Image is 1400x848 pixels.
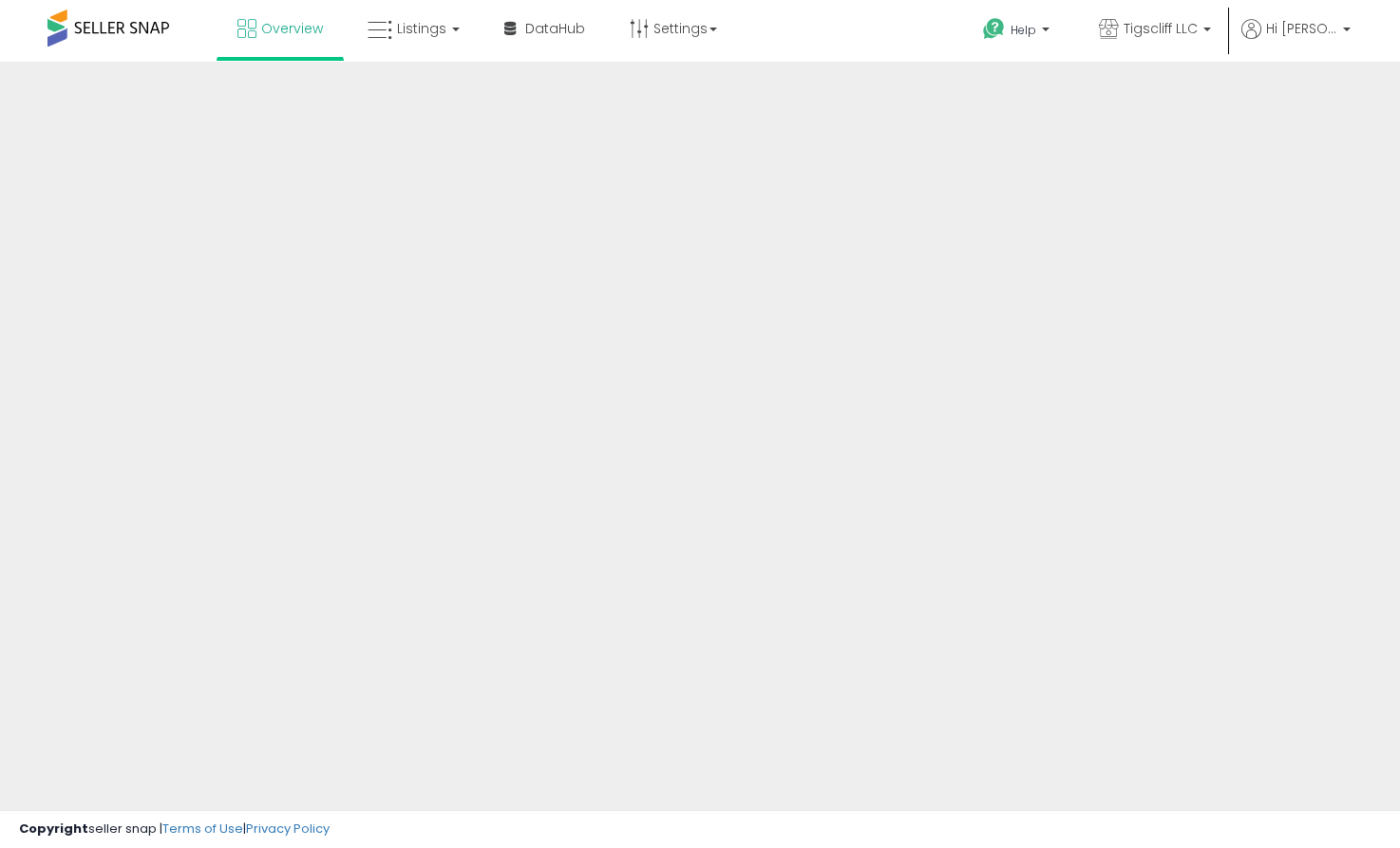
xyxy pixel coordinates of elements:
[19,820,88,838] strong: Copyright
[1124,19,1198,38] span: Tigscliff LLC
[19,820,330,839] div: seller snap | |
[246,820,330,838] a: Privacy Policy
[1241,19,1351,62] a: Hi [PERSON_NAME]
[1011,22,1036,38] span: Help
[261,19,323,38] span: Overview
[968,3,1069,62] a: Help
[525,19,585,38] span: DataHub
[1266,19,1337,38] span: Hi [PERSON_NAME]
[162,820,243,838] a: Terms of Use
[982,17,1006,41] i: Get Help
[397,19,446,38] span: Listings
